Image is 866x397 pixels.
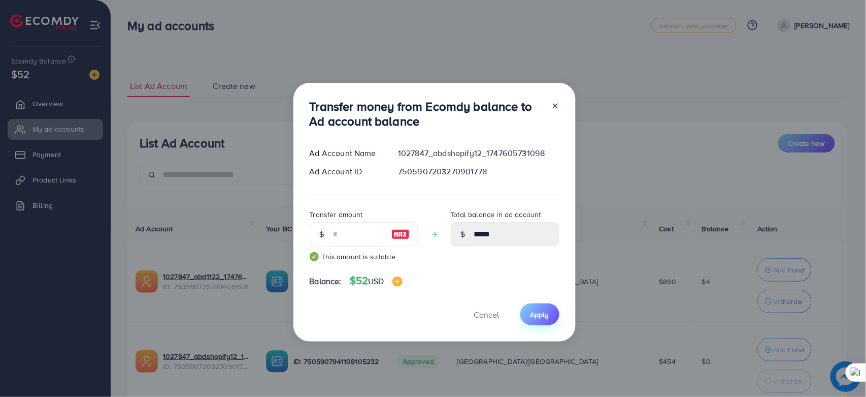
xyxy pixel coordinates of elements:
[451,209,541,220] label: Total balance in ad account
[392,277,403,287] img: image
[310,252,319,261] img: guide
[302,147,390,159] div: Ad Account Name
[520,303,559,325] button: Apply
[350,274,403,287] h4: $52
[310,99,543,129] h3: Transfer money from Ecomdy balance to Ad account balance
[368,276,384,287] span: USD
[461,303,512,325] button: Cancel
[390,166,567,177] div: 7505907203270901778
[391,228,410,240] img: image
[390,147,567,159] div: 1027847_abdshopify12_1747605731098
[310,209,363,220] label: Transfer amount
[530,310,549,320] span: Apply
[310,276,342,287] span: Balance:
[302,166,390,177] div: Ad Account ID
[310,252,418,262] small: This amount is suitable
[474,309,499,320] span: Cancel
